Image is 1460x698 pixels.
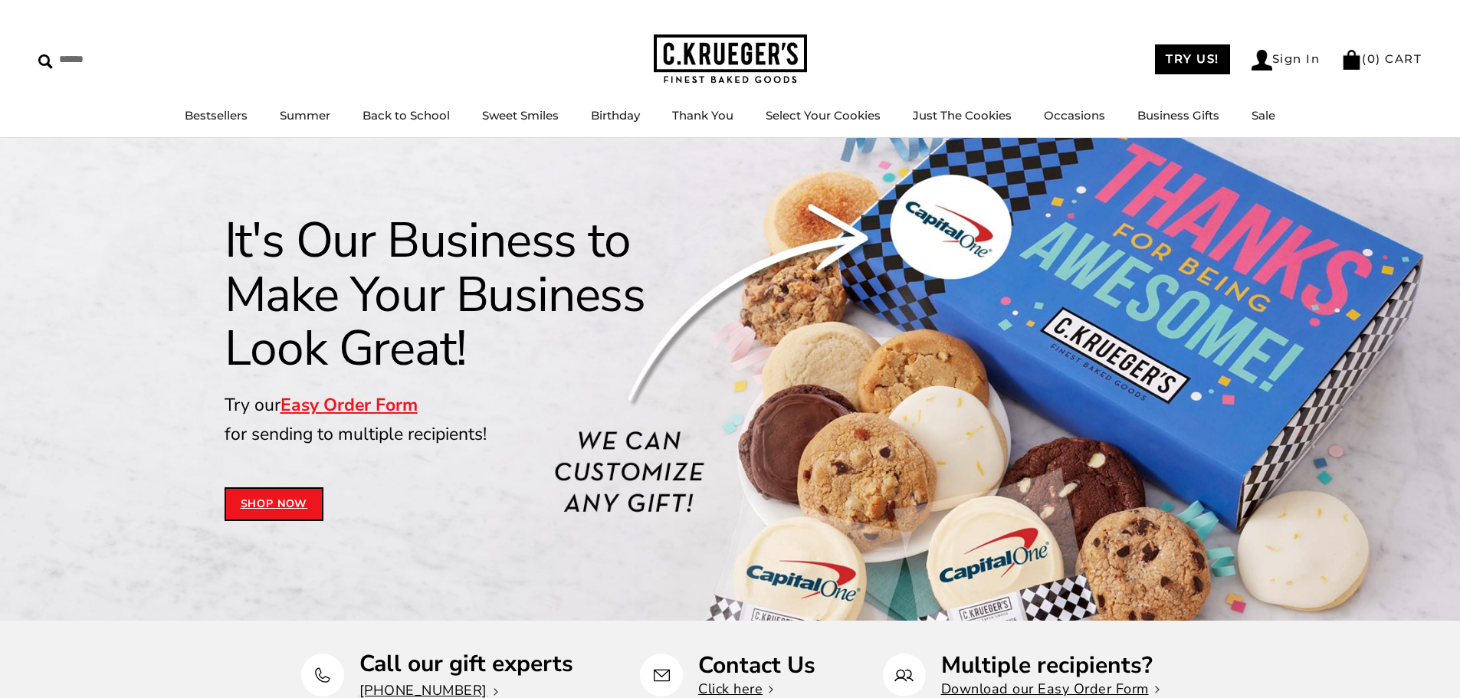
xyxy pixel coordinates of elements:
img: Multiple recipients? [894,666,914,685]
a: Download our Easy Order Form [941,680,1160,698]
a: Sign In [1252,50,1321,70]
a: Bestsellers [185,108,248,123]
a: Thank You [672,108,733,123]
a: Sweet Smiles [482,108,559,123]
img: Contact Us [652,666,671,685]
a: Just The Cookies [913,108,1012,123]
a: (0) CART [1341,51,1422,66]
a: Easy Order Form [281,393,418,417]
img: Bag [1341,50,1362,70]
p: Call our gift experts [359,652,573,676]
h1: It's Our Business to Make Your Business Look Great! [225,214,712,375]
span: 0 [1367,51,1376,66]
p: Try our for sending to multiple recipients! [225,391,712,449]
p: Multiple recipients? [941,654,1160,677]
img: Account [1252,50,1272,70]
a: Click here [698,680,773,698]
a: Occasions [1044,108,1105,123]
a: Sale [1252,108,1275,123]
a: Shop Now [225,487,324,521]
img: Search [38,54,53,69]
a: Birthday [591,108,640,123]
a: Select Your Cookies [766,108,881,123]
p: Contact Us [698,654,815,677]
a: Business Gifts [1137,108,1219,123]
a: Summer [280,108,330,123]
a: TRY US! [1155,44,1230,74]
a: Back to School [363,108,450,123]
img: C.KRUEGER'S [654,34,807,84]
img: Call our gift experts [313,666,332,685]
input: Search [38,48,221,71]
